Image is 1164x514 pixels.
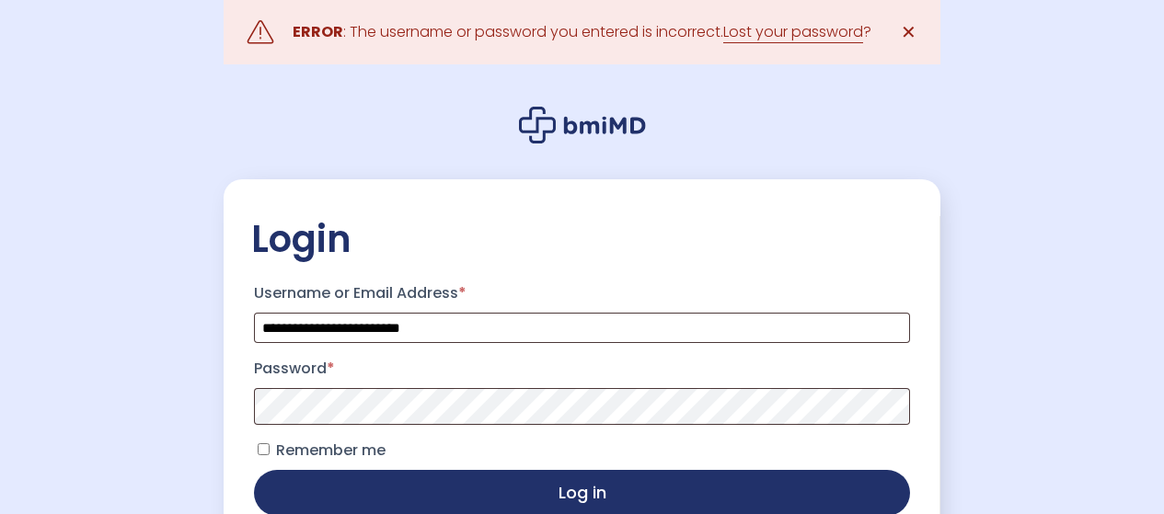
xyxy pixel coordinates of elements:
span: ✕ [901,19,916,45]
input: Remember me [258,443,270,455]
a: ✕ [890,14,927,51]
span: Remember me [276,440,386,461]
label: Username or Email Address [254,279,910,308]
div: : The username or password you entered is incorrect. ? [293,19,871,45]
strong: ERROR [293,21,343,42]
h2: Login [251,216,913,262]
label: Password [254,354,910,383]
a: Lost your password [723,21,863,43]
